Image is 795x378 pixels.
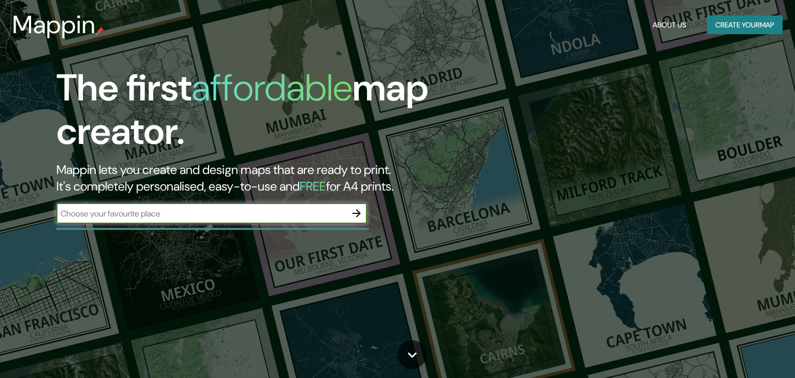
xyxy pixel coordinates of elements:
[96,27,104,35] img: mappin-pin
[192,64,352,112] h1: affordable
[12,10,96,39] h3: Mappin
[300,178,326,194] h5: FREE
[707,16,783,35] button: Create yourmap
[56,208,346,220] input: Choose your favourite place
[56,66,454,162] h1: The first map creator.
[649,16,690,35] button: About Us
[56,162,454,195] h2: Mappin lets you create and design maps that are ready to print. It's completely personalised, eas...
